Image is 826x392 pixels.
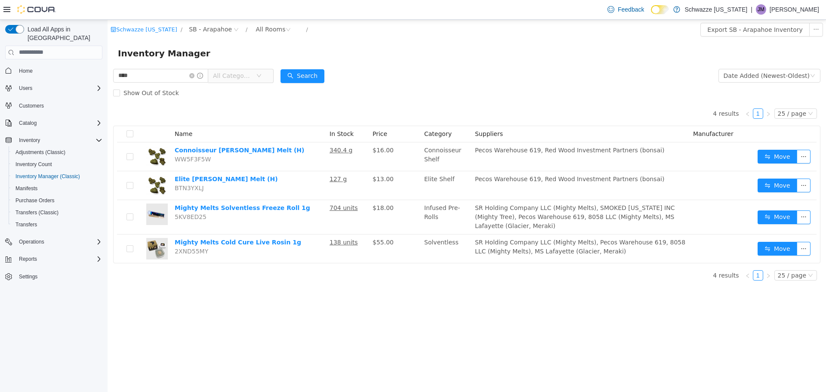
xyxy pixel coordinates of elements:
[15,185,37,192] span: Manifests
[15,237,48,247] button: Operations
[12,147,102,157] span: Adjustments (Classic)
[67,165,96,172] span: BTN3YXLJ
[367,185,567,210] span: SR Holding Company LLC (Mighty Melts), SMOKED [US_STATE] INC (Mighty Tree), Pecos Warehouse 619, ...
[2,99,106,112] button: Customers
[700,91,706,97] i: icon: down
[658,253,663,259] i: icon: right
[758,4,764,15] span: JM
[12,70,75,77] span: Show Out of Stock
[646,251,655,260] a: 1
[656,250,666,261] li: Next Page
[646,89,655,99] a: 1
[3,6,70,13] a: icon: shopSchwazze [US_STATE]
[12,147,69,157] a: Adjustments (Classic)
[138,6,140,13] span: /
[586,111,626,117] span: Manufacturer
[2,134,106,146] button: Inventory
[656,89,666,99] li: Next Page
[2,117,106,129] button: Catalog
[703,53,708,59] i: icon: down
[67,111,85,117] span: Name
[367,156,557,163] span: Pecos Warehouse 619, Red Wood Investment Partners (bonsai)
[265,219,286,226] span: $55.00
[650,130,690,144] button: icon: swapMove
[2,82,106,94] button: Users
[651,5,669,14] input: Dark Mode
[635,250,645,261] li: Previous Page
[689,159,703,173] button: icon: ellipsis
[367,127,557,134] span: Pecos Warehouse 619, Red Wood Investment Partners (bonsai)
[684,4,747,15] p: Schwazze [US_STATE]
[751,4,752,15] p: |
[650,159,690,173] button: icon: swapMove
[19,256,37,262] span: Reports
[638,92,643,97] i: icon: left
[15,161,52,168] span: Inventory Count
[12,207,102,218] span: Transfers (Classic)
[19,120,37,127] span: Catalog
[198,6,200,13] span: /
[756,4,766,15] div: Justin Mehrer
[67,194,99,201] span: 5KV8ED25
[317,111,344,117] span: Category
[702,3,715,17] button: icon: ellipsis
[618,5,644,14] span: Feedback
[670,89,699,99] div: 25 / page
[689,191,703,204] button: icon: ellipsis
[222,156,239,163] u: 127 g
[12,183,41,194] a: Manifests
[67,127,197,134] a: Connoisseur [PERSON_NAME] Melt (H)
[12,207,62,218] a: Transfers (Classic)
[15,173,80,180] span: Inventory Manager (Classic)
[12,195,102,206] span: Purchase Orders
[9,146,106,158] button: Adjustments (Classic)
[39,126,60,148] img: Connoisseur Shelf Bonsai Guava Melt (H) hero shot
[658,92,663,97] i: icon: right
[12,171,83,182] a: Inventory Manager (Classic)
[2,236,106,248] button: Operations
[2,270,106,283] button: Settings
[19,137,40,144] span: Inventory
[15,83,36,93] button: Users
[15,272,41,282] a: Settings
[73,6,75,13] span: /
[222,219,250,226] u: 138 units
[89,53,96,59] i: icon: info-circle
[15,100,102,111] span: Customers
[9,194,106,207] button: Purchase Orders
[39,218,60,240] img: Mighty Melts Cold Cure Live Rosin 1g hero shot
[19,102,44,109] span: Customers
[15,118,102,128] span: Catalog
[635,89,645,99] li: Previous Page
[5,61,102,306] nav: Complex example
[15,66,36,76] a: Home
[313,180,364,215] td: Infused Pre-Rolls
[12,159,55,170] a: Inventory Count
[82,53,87,59] i: icon: close-circle
[15,118,40,128] button: Catalog
[67,219,194,226] a: Mighty Melts Cold Cure Live Rosin 1g
[12,219,40,230] a: Transfers
[9,207,106,219] button: Transfers (Classic)
[24,25,102,42] span: Load All Apps in [GEOGRAPHIC_DATA]
[638,253,643,259] i: icon: left
[15,135,43,145] button: Inventory
[222,127,245,134] u: 340.4 g
[15,135,102,145] span: Inventory
[689,222,703,236] button: icon: ellipsis
[265,185,286,191] span: $18.00
[15,271,102,282] span: Settings
[15,221,37,228] span: Transfers
[265,111,280,117] span: Price
[12,183,102,194] span: Manifests
[67,136,103,143] span: WW5F3F5W
[39,184,60,205] img: Mighty Melts Solventless Freeze Roll 1g hero shot
[39,155,60,176] img: Elite Shelf Bonsai Guava Melt (H) hero shot
[9,170,106,182] button: Inventory Manager (Classic)
[770,4,819,15] p: [PERSON_NAME]
[313,123,364,151] td: Connoisseur Shelf
[19,273,37,280] span: Settings
[12,219,102,230] span: Transfers
[3,7,9,12] i: icon: shop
